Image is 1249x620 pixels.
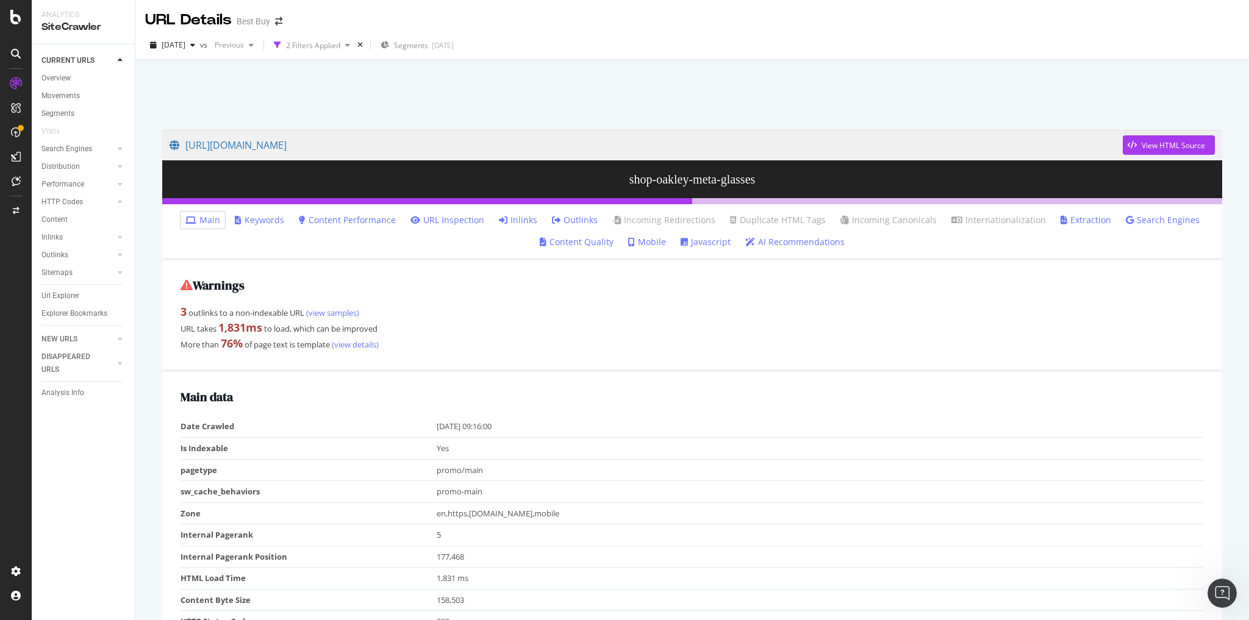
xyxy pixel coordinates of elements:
[200,40,210,50] span: vs
[181,304,187,319] strong: 3
[432,40,454,51] div: [DATE]
[41,72,126,85] a: Overview
[162,40,185,50] span: 2025 Aug. 12th
[181,390,1204,404] h2: Main data
[355,39,365,51] div: times
[41,54,95,67] div: CURRENT URLS
[41,290,126,302] a: Url Explorer
[41,387,84,399] div: Analysis Info
[681,236,731,248] a: Javascript
[612,214,715,226] a: Incoming Redirections
[745,236,845,248] a: AI Recommendations
[181,336,1204,352] div: More than of page text is template
[145,10,232,30] div: URL Details
[41,307,126,320] a: Explorer Bookmarks
[437,502,1204,524] td: en,https,[DOMAIN_NAME],mobile
[237,15,270,27] div: Best Buy
[181,546,437,568] td: Internal Pagerank Position
[552,214,598,226] a: Outlinks
[41,266,73,279] div: Sitemaps
[41,160,114,173] a: Distribution
[41,213,126,226] a: Content
[628,236,666,248] a: Mobile
[41,143,92,155] div: Search Engines
[41,387,126,399] a: Analysis Info
[437,589,1204,611] td: 158,503
[181,320,1204,336] div: URL takes to load, which can be improved
[181,524,437,546] td: Internal Pagerank
[499,214,537,226] a: Inlinks
[221,336,243,351] strong: 76 %
[41,90,126,102] a: Movements
[41,143,114,155] a: Search Engines
[437,568,1204,590] td: 1,831 ms
[181,279,1204,292] h2: Warnings
[41,160,80,173] div: Distribution
[41,54,114,67] a: CURRENT URLS
[181,304,1204,320] div: outlinks to a non-indexable URL
[1123,135,1215,155] button: View HTML Source
[41,178,114,191] a: Performance
[951,214,1046,226] a: Internationalization
[181,568,437,590] td: HTML Load Time
[41,333,77,346] div: NEW URLS
[1061,214,1111,226] a: Extraction
[41,20,125,34] div: SiteCrawler
[376,35,459,55] button: Segments[DATE]
[437,437,1204,459] td: Yes
[41,231,114,244] a: Inlinks
[170,130,1123,160] a: [URL][DOMAIN_NAME]
[41,90,80,102] div: Movements
[41,249,114,262] a: Outlinks
[410,214,484,226] a: URL Inspection
[437,546,1204,568] td: 177,468
[41,231,63,244] div: Inlinks
[1126,214,1200,226] a: Search Engines
[181,481,437,503] td: sw_cache_behaviors
[181,589,437,611] td: Content Byte Size
[330,339,379,350] a: (view details)
[41,72,71,85] div: Overview
[210,35,259,55] button: Previous
[41,351,114,376] a: DISAPPEARED URLS
[41,10,125,20] div: Analytics
[269,35,355,55] button: 2 Filters Applied
[41,107,74,120] div: Segments
[181,459,437,481] td: pagetype
[41,125,60,138] div: Visits
[299,214,396,226] a: Content Performance
[286,40,340,51] div: 2 Filters Applied
[181,502,437,524] td: Zone
[840,214,937,226] a: Incoming Canonicals
[1208,579,1237,608] iframe: Intercom live chat
[394,40,428,51] span: Segments
[437,481,1204,503] td: promo-main
[437,459,1204,481] td: promo/main
[41,290,79,302] div: Url Explorer
[210,40,244,50] span: Previous
[41,196,83,208] div: HTTP Codes
[41,213,68,226] div: Content
[437,524,1204,546] td: 5
[540,236,614,248] a: Content Quality
[41,333,114,346] a: NEW URLS
[304,307,359,318] a: (view samples)
[41,249,68,262] div: Outlinks
[181,437,437,459] td: Is Indexable
[41,266,114,279] a: Sitemaps
[145,35,200,55] button: [DATE]
[730,214,826,226] a: Duplicate HTML Tags
[185,214,220,226] a: Main
[41,351,103,376] div: DISAPPEARED URLS
[41,307,107,320] div: Explorer Bookmarks
[218,320,262,335] strong: 1,831 ms
[181,416,437,437] td: Date Crawled
[41,196,114,208] a: HTTP Codes
[41,107,126,120] a: Segments
[41,178,84,191] div: Performance
[437,416,1204,437] td: [DATE] 09:16:00
[162,160,1222,198] h3: shop-oakley-meta-glasses
[275,17,282,26] div: arrow-right-arrow-left
[1142,140,1205,151] div: View HTML Source
[235,214,284,226] a: Keywords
